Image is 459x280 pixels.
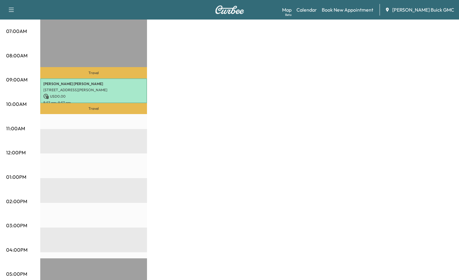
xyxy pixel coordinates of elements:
a: Calendar [296,6,317,13]
p: 02:00PM [6,198,27,205]
p: Travel [40,67,147,78]
p: 01:00PM [6,173,26,181]
a: MapBeta [282,6,292,13]
p: 09:00AM [6,76,27,83]
p: [STREET_ADDRESS][PERSON_NAME] [43,88,144,92]
p: 03:00PM [6,222,27,229]
span: [PERSON_NAME] Buick GMC [392,6,454,13]
img: Curbee Logo [215,5,244,14]
p: 07:00AM [6,27,27,35]
p: Travel [40,103,147,114]
p: 12:00PM [6,149,26,156]
p: 08:00AM [6,52,27,59]
p: [PERSON_NAME] [PERSON_NAME] [43,81,144,86]
p: 8:57 am - 9:57 am [43,100,144,105]
p: USD 0.00 [43,94,144,99]
p: 05:00PM [6,270,27,278]
p: 10:00AM [6,100,27,108]
a: Book New Appointment [322,6,373,13]
p: 11:00AM [6,125,25,132]
p: 04:00PM [6,246,27,253]
div: Beta [285,13,292,17]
